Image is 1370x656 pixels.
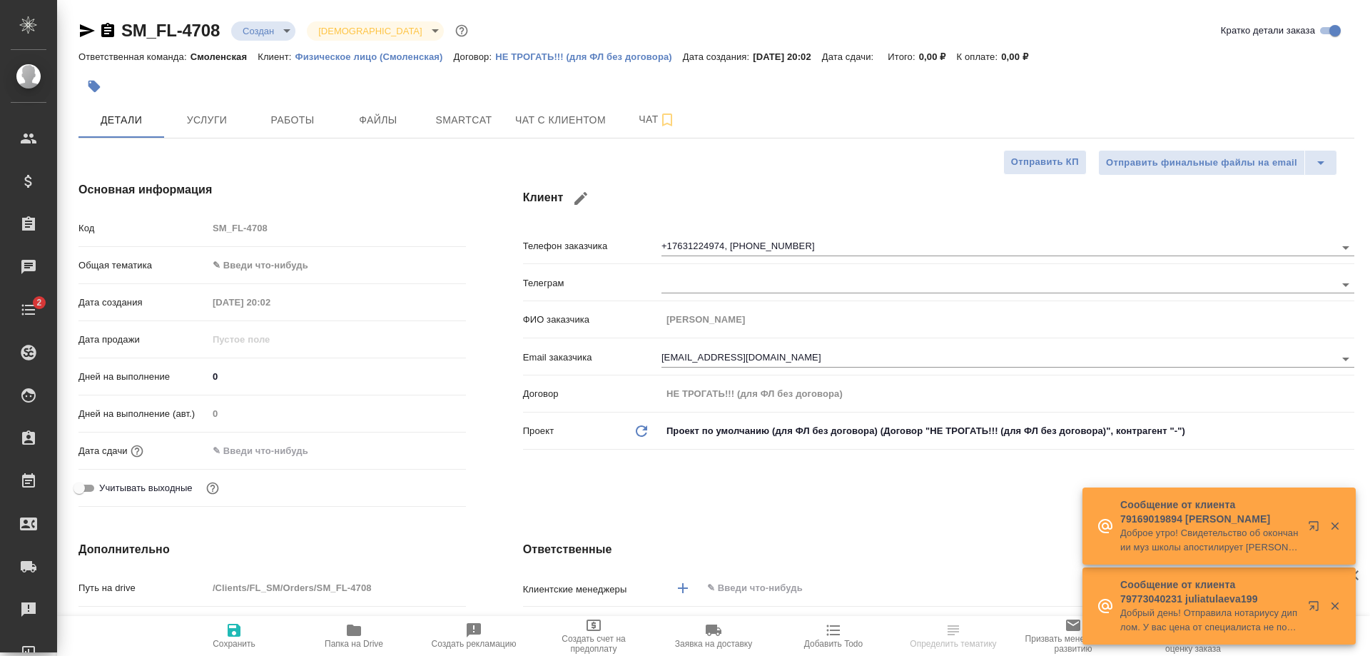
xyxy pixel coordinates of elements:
[430,111,498,129] span: Smartcat
[344,111,412,129] span: Файлы
[523,350,661,365] p: Email заказчика
[258,111,327,129] span: Работы
[294,616,414,656] button: Папка на Drive
[1022,634,1125,654] span: Призвать менеджера по развитию
[706,580,1302,597] input: ✎ Введи что-нибудь
[1120,526,1299,555] p: Доброе утро! Свидетельство об окончании муз школы апостилирует [PERSON_NAME] или минюст? Курирующ...
[121,21,220,40] a: SM_FL-4708
[1221,24,1315,38] span: Кратко детали заказа
[213,639,255,649] span: Сохранить
[1336,238,1356,258] button: Open
[956,51,1001,62] p: К оплате:
[78,258,208,273] p: Общая тематика
[213,258,449,273] div: ✎ Введи что-нибудь
[888,51,918,62] p: Итого:
[804,639,863,649] span: Добавить Todo
[654,616,773,656] button: Заявка на доставку
[208,615,466,635] input: ✎ Введи что-нибудь
[4,292,54,328] a: 2
[454,51,496,62] p: Договор:
[78,71,110,102] button: Добавить тэг
[452,21,471,40] button: Доп статусы указывают на важность/срочность заказа
[661,613,1354,637] div: Смоленская
[1320,520,1349,533] button: Закрыть
[78,370,208,384] p: Дней на выполнение
[1299,592,1334,626] button: Открыть в новой вкладке
[919,51,957,62] p: 0,00 ₽
[78,22,96,39] button: Скопировать ссылку для ЯМессенджера
[258,51,295,62] p: Клиент:
[1098,150,1305,176] button: Отправить финальные файлы на email
[208,403,466,424] input: Пустое поле
[78,581,208,595] p: Путь на drive
[534,616,654,656] button: Создать счет на предоплату
[523,239,661,253] p: Телефон заказчика
[208,218,466,238] input: Пустое поле
[659,111,676,128] svg: Подписаться
[1299,512,1334,546] button: Открыть в новой вкладке
[231,21,295,41] div: Создан
[174,616,294,656] button: Сохранить
[523,313,661,327] p: ФИО заказчика
[1011,154,1079,171] span: Отправить КП
[295,50,453,62] a: Физическое лицо (Смоленская)
[1003,150,1087,175] button: Отправить КП
[432,639,517,649] span: Создать рекламацию
[623,111,691,128] span: Чат
[208,366,466,387] input: ✎ Введи что-нибудь
[78,221,208,236] p: Код
[208,292,333,313] input: Пустое поле
[661,419,1354,443] div: Проект по умолчанию (для ФЛ без договора) (Договор "НЕ ТРОГАТЬ!!! (для ФЛ без договора)", контраг...
[753,51,822,62] p: [DATE] 20:02
[173,111,241,129] span: Услуги
[128,442,146,460] button: Если добавить услуги и заполнить их объемом, то дата рассчитается автоматически
[893,616,1013,656] button: Определить тематику
[1320,600,1349,612] button: Закрыть
[675,639,752,649] span: Заявка на доставку
[78,181,466,198] h4: Основная информация
[208,329,333,350] input: Пустое поле
[208,253,466,278] div: ✎ Введи что-нибудь
[822,51,877,62] p: Дата сдачи:
[414,616,534,656] button: Создать рекламацию
[87,111,156,129] span: Детали
[191,51,258,62] p: Смоленская
[542,634,645,654] span: Создать счет на предоплату
[523,387,661,401] p: Договор
[1013,616,1133,656] button: Призвать менеджера по развитию
[203,479,222,498] button: Выбери, если сб и вс нужно считать рабочими днями для выполнения заказа.
[495,51,683,62] p: НЕ ТРОГАТЬ!!! (для ФЛ без договора)
[773,616,893,656] button: Добавить Todo
[495,50,683,62] a: НЕ ТРОГАТЬ!!! (для ФЛ без договора)
[1336,275,1356,295] button: Open
[314,25,426,37] button: [DEMOGRAPHIC_DATA]
[661,383,1354,404] input: Пустое поле
[1120,577,1299,606] p: Сообщение от клиента 79773040231 juliatulaeva199
[99,481,193,495] span: Учитывать выходные
[683,51,753,62] p: Дата создания:
[523,181,1354,216] h4: Клиент
[1120,606,1299,635] p: Добрый день! Отправила нотариусу диплом. У вас цена от специалиста не поменяется? Если нет - присыла
[1336,349,1356,369] button: Open
[78,51,191,62] p: Ответственная команда:
[208,577,466,598] input: Пустое поле
[307,21,443,41] div: Создан
[325,639,383,649] span: Папка на Drive
[1120,498,1299,526] p: Сообщение от клиента 79169019894 [PERSON_NAME]
[295,51,453,62] p: Физическое лицо (Смоленская)
[661,309,1354,330] input: Пустое поле
[910,639,996,649] span: Определить тематику
[523,276,661,291] p: Телеграм
[99,22,116,39] button: Скопировать ссылку
[1098,150,1337,176] div: split button
[78,296,208,310] p: Дата создания
[1106,155,1297,171] span: Отправить финальные файлы на email
[78,407,208,421] p: Дней на выполнение (авт.)
[238,25,278,37] button: Создан
[523,424,554,438] p: Проект
[1001,51,1039,62] p: 0,00 ₽
[28,296,50,310] span: 2
[515,111,606,129] span: Чат с клиентом
[666,571,700,605] button: Добавить менеджера
[523,541,1354,558] h4: Ответственные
